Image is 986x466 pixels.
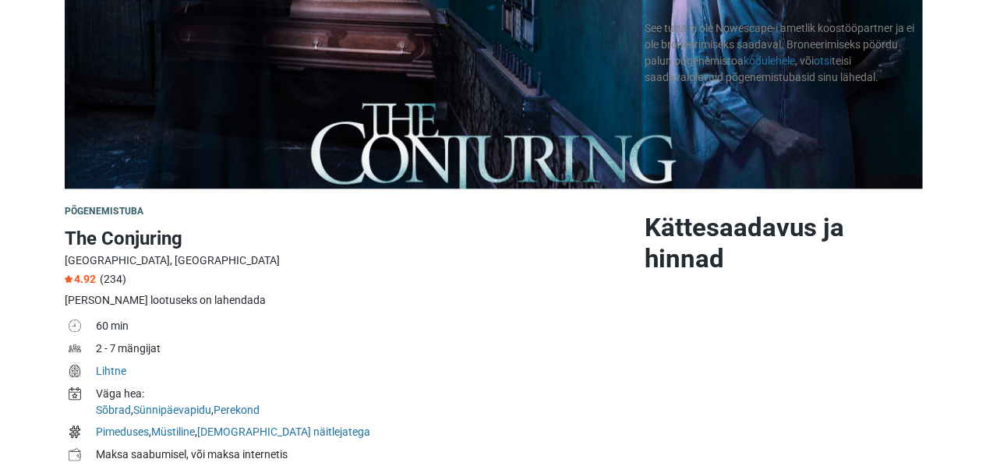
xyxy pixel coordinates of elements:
[96,447,632,463] div: Maksa saabumisel, või maksa internetis
[65,252,632,269] div: [GEOGRAPHIC_DATA], [GEOGRAPHIC_DATA]
[96,384,632,422] td: , ,
[96,339,632,362] td: 2 - 7 mängijat
[96,365,126,377] a: Lihtne
[65,224,632,252] h1: The Conjuring
[96,422,632,445] td: , ,
[645,212,922,274] h2: Kättesaadavus ja hinnad
[65,275,72,283] img: Star
[96,316,632,339] td: 60 min
[813,55,831,67] a: otsi
[65,206,144,217] span: Põgenemistuba
[133,404,211,416] a: Sünnipäevapidu
[644,20,921,86] div: See tuba ei ole Nowescape-i ametlik koostööpartner ja ei ole broneerimiseks saadaval. Broneerimis...
[65,273,96,285] span: 4.92
[96,386,632,402] div: Väga hea:
[743,55,794,67] a: kodulehele
[96,425,149,438] a: Pimeduses
[96,404,131,416] a: Sõbrad
[151,425,195,438] a: Müstiline
[65,292,632,309] div: [PERSON_NAME] lootuseks on lahendada
[214,404,260,416] a: Perekond
[100,273,126,285] span: (234)
[197,425,370,438] a: [DEMOGRAPHIC_DATA] näitlejatega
